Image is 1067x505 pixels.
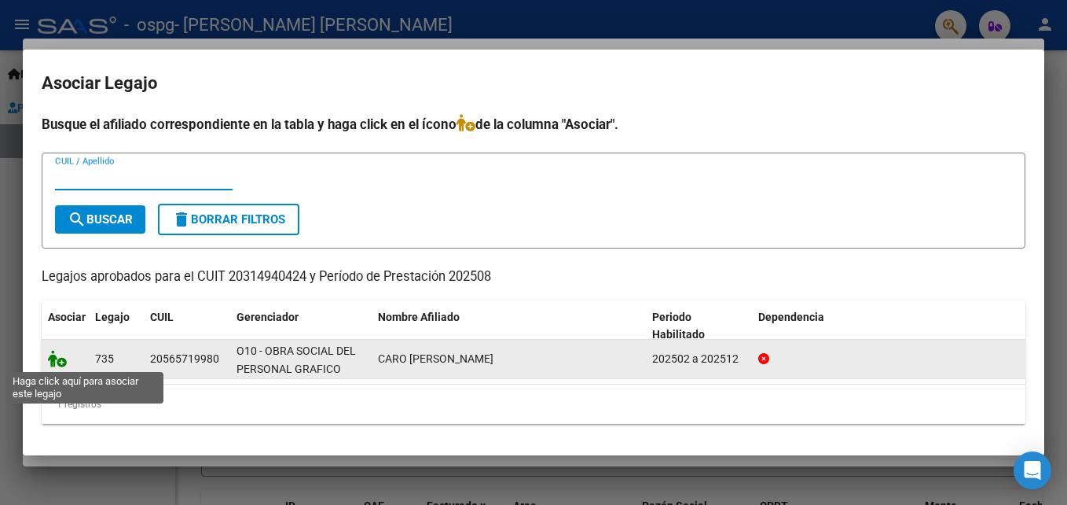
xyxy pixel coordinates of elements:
div: 20565719980 [150,350,219,368]
span: 735 [95,352,114,365]
span: Gerenciador [236,311,299,323]
datatable-header-cell: Asociar [42,300,89,352]
div: Open Intercom Messenger [1014,452,1051,489]
datatable-header-cell: Periodo Habilitado [646,300,752,352]
span: CARO ALEJANDRO AGUSTIN [378,352,493,365]
h2: Asociar Legajo [42,68,1025,98]
datatable-header-cell: Nombre Afiliado [372,300,646,352]
h4: Busque el afiliado correspondiente en la tabla y haga click en el ícono de la columna "Asociar". [42,114,1025,135]
div: 202502 a 202512 [652,350,746,368]
datatable-header-cell: Legajo [89,300,144,352]
span: O10 - OBRA SOCIAL DEL PERSONAL GRAFICO [236,345,356,375]
span: Borrar Filtros [172,212,285,227]
button: Borrar Filtros [158,204,299,235]
mat-icon: delete [172,210,191,229]
p: Legajos aprobados para el CUIT 20314940424 y Período de Prestación 202508 [42,267,1025,287]
span: Asociar [48,311,86,323]
datatable-header-cell: CUIL [144,300,230,352]
span: Legajo [95,311,130,323]
mat-icon: search [68,210,86,229]
div: 1 registros [42,385,1025,424]
span: Dependencia [758,311,824,323]
span: Nombre Afiliado [378,311,460,323]
button: Buscar [55,205,145,234]
datatable-header-cell: Gerenciador [230,300,372,352]
span: Buscar [68,212,133,227]
span: CUIL [150,311,174,323]
datatable-header-cell: Dependencia [752,300,1026,352]
span: Periodo Habilitado [652,311,705,341]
